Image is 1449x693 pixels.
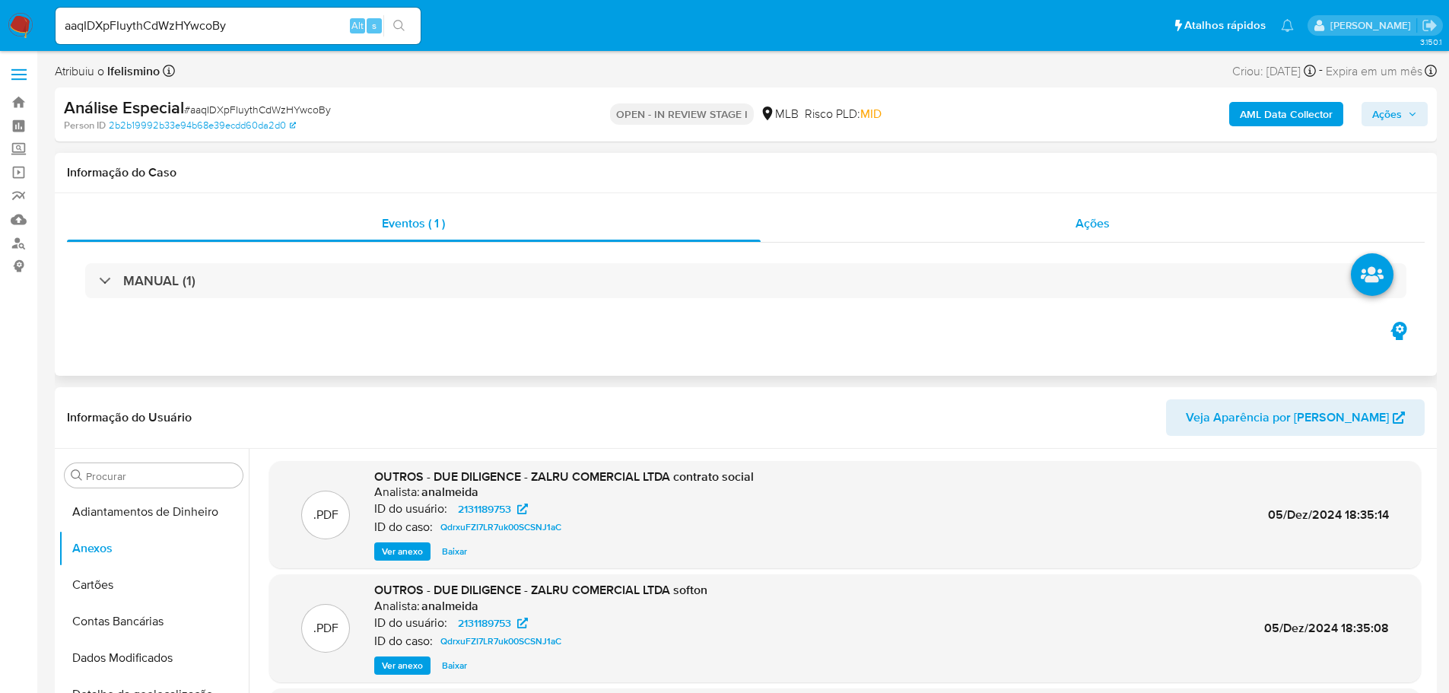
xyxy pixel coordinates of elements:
span: 2131189753 [458,614,511,632]
p: Analista: [374,599,420,614]
button: Procurar [71,469,83,482]
span: MID [860,105,882,122]
button: Adiantamentos de Dinheiro [59,494,249,530]
button: Veja Aparência por [PERSON_NAME] [1166,399,1425,436]
a: Notificações [1281,19,1294,32]
h1: Informação do Caso [67,165,1425,180]
span: Baixar [442,544,467,559]
div: MLB [760,106,799,122]
p: OPEN - IN REVIEW STAGE I [610,103,754,125]
span: Expira em um mês [1326,63,1422,80]
p: laisa.felismino@mercadolivre.com [1330,18,1416,33]
span: QdrxuFZI7LR7uk00SCSNJ1aC [440,632,561,650]
span: Ações [1076,215,1110,232]
p: ID do usuário: [374,615,447,631]
button: Baixar [434,656,475,675]
span: Risco PLD: [805,106,882,122]
span: Alt [351,18,364,33]
button: Baixar [434,542,475,561]
h6: analmeida [421,485,478,500]
button: AML Data Collector [1229,102,1343,126]
a: Sair [1422,17,1438,33]
span: Baixar [442,658,467,673]
h1: Informação do Usuário [67,410,192,425]
button: Cartões [59,567,249,603]
a: 2131189753 [449,500,537,518]
span: Ações [1372,102,1402,126]
button: Contas Bancárias [59,603,249,640]
a: QdrxuFZI7LR7uk00SCSNJ1aC [434,632,567,650]
p: Analista: [374,485,420,500]
p: ID do caso: [374,520,433,535]
h6: analmeida [421,599,478,614]
span: 05/Dez/2024 18:35:08 [1264,619,1389,637]
input: Pesquise usuários ou casos... [56,16,421,36]
span: # aaqIDXpFIuythCdWzHYwcoBy [184,102,331,117]
a: 2131189753 [449,614,537,632]
p: ID do caso: [374,634,433,649]
span: QdrxuFZI7LR7uk00SCSNJ1aC [440,518,561,536]
a: QdrxuFZI7LR7uk00SCSNJ1aC [434,518,567,536]
input: Procurar [86,469,237,483]
p: .PDF [313,620,338,637]
span: 2131189753 [458,500,511,518]
div: Criou: [DATE] [1232,61,1316,81]
span: Atribuiu o [55,63,160,80]
p: .PDF [313,507,338,523]
b: Person ID [64,119,106,132]
b: lfelismino [104,62,160,80]
button: Anexos [59,530,249,567]
button: search-icon [383,15,415,37]
span: OUTROS - DUE DILIGENCE - ZALRU COMERCIAL LTDA contrato social [374,468,754,485]
b: AML Data Collector [1240,102,1333,126]
span: 05/Dez/2024 18:35:14 [1268,506,1389,523]
button: Ver anexo [374,542,431,561]
span: Veja Aparência por [PERSON_NAME] [1186,399,1389,436]
h3: MANUAL (1) [123,272,195,289]
span: Ver anexo [382,658,423,673]
b: Análise Especial [64,95,184,119]
div: MANUAL (1) [85,263,1406,298]
span: Atalhos rápidos [1184,17,1266,33]
a: 2b2b19992b33e94b68e39ecdd60da2d0 [109,119,296,132]
p: ID do usuário: [374,501,447,517]
span: - [1319,61,1323,81]
button: Dados Modificados [59,640,249,676]
button: Ver anexo [374,656,431,675]
span: s [372,18,377,33]
button: Ações [1362,102,1428,126]
span: Eventos ( 1 ) [382,215,445,232]
span: Ver anexo [382,544,423,559]
span: OUTROS - DUE DILIGENCE - ZALRU COMERCIAL LTDA softon [374,581,707,599]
